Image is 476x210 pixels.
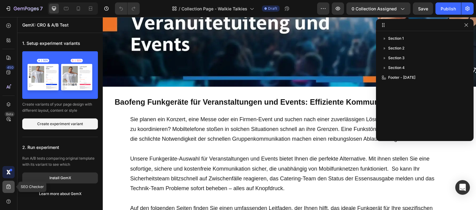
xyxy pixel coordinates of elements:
[22,172,98,183] button: Install GemX
[455,180,470,195] div: Open Intercom Messenger
[388,35,404,42] span: Section 1
[441,5,456,12] div: Publish
[22,101,98,114] p: Create variants of your page design with different layout, content or style
[388,65,405,71] span: Section 4
[388,55,405,61] span: Section 3
[22,51,98,99] img: thumb-overview-838c1426.png
[22,188,98,199] button: Learn more about GemX
[49,175,71,181] div: Install GemX
[418,6,428,11] span: Save
[179,5,180,12] span: /
[22,118,98,129] button: Create experiment variant
[22,38,98,49] p: 1. Setup experiment variants
[22,21,69,29] p: GemX: CRO & A/B Test
[22,155,98,168] p: Run A/B tests comparing original template with its variant to see which
[388,45,404,51] span: Section 2
[352,5,397,12] span: 0 collection assigned
[37,121,83,127] div: Create experiment variant
[39,191,81,197] div: Learn more about GemX
[103,17,476,210] iframe: Design area
[115,2,140,15] div: Undo/Redo
[346,2,410,15] button: 0 collection assigned
[435,2,461,15] button: Publish
[6,65,15,70] div: 450
[413,2,433,15] button: Save
[181,5,247,12] span: Collection Page - Walkie Talkies
[2,2,45,15] button: 7
[40,5,43,12] p: 7
[22,142,98,153] p: 2. Run experiment
[388,74,415,81] span: Footer - [DATE]
[5,112,15,117] div: Beta
[268,6,277,11] span: Draft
